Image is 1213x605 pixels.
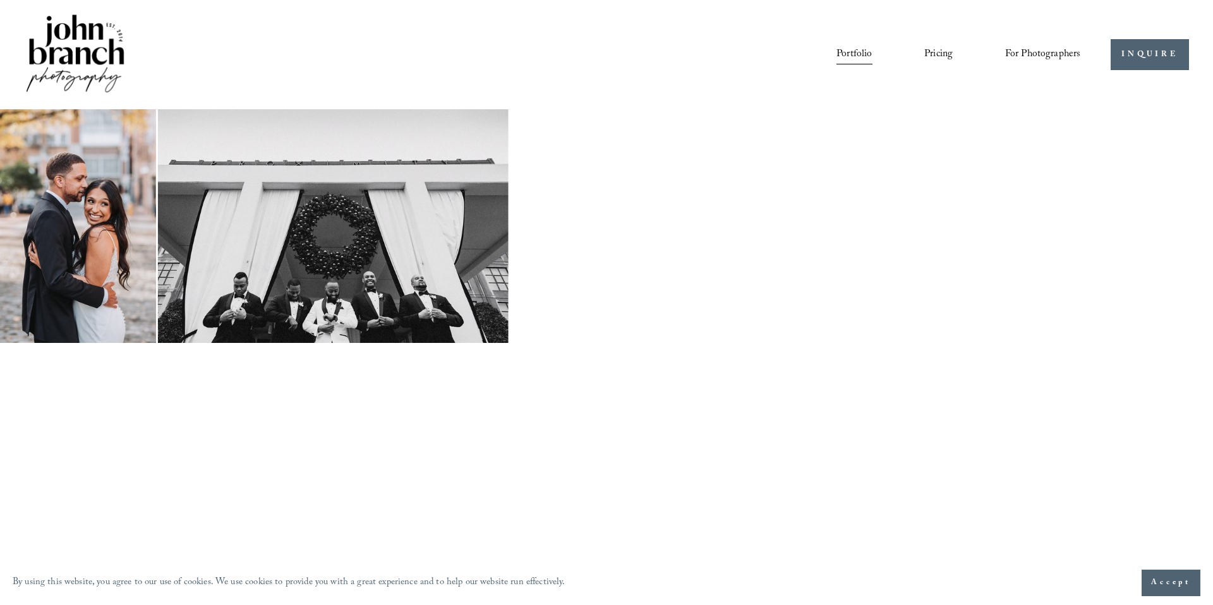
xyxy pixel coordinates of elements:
a: INQUIRE [1111,39,1188,70]
button: Accept [1142,570,1200,596]
a: Portfolio [836,44,872,66]
span: Accept [1151,577,1191,589]
p: By using this website, you agree to our use of cookies. We use cookies to provide you with a grea... [13,574,565,592]
a: folder dropdown [1005,44,1081,66]
a: Pricing [924,44,953,66]
img: John Branch IV Photography [24,12,126,97]
img: Group of men in tuxedos standing under a large wreath on a building's entrance. [158,109,509,343]
span: For Photographers [1005,45,1081,64]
